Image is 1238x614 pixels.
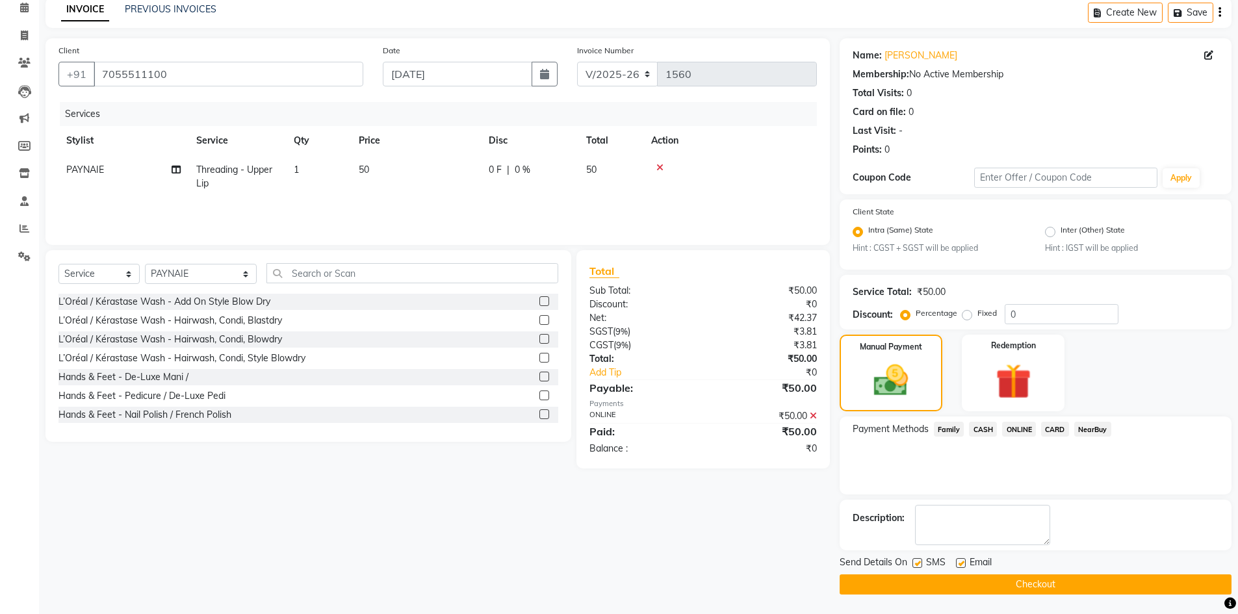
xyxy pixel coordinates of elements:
div: ₹50.00 [703,380,827,396]
span: Threading - Upper Lip [196,164,272,189]
span: 1 [294,164,299,175]
button: Apply [1163,168,1200,188]
div: ₹50.00 [703,352,827,366]
div: Payable: [580,380,703,396]
div: ₹3.81 [703,325,827,339]
label: Client [58,45,79,57]
div: Name: [853,49,882,62]
span: NearBuy [1074,422,1111,437]
label: Manual Payment [860,341,922,353]
button: Create New [1088,3,1163,23]
div: Discount: [580,298,703,311]
span: Send Details On [840,556,907,572]
a: [PERSON_NAME] [884,49,957,62]
input: Enter Offer / Coupon Code [974,168,1157,188]
div: Net: [580,311,703,325]
div: ₹0 [724,366,827,379]
div: ONLINE [580,409,703,423]
div: No Active Membership [853,68,1219,81]
div: 0 [884,143,890,157]
span: SGST [589,326,613,337]
div: ₹50.00 [917,285,946,299]
span: ONLINE [1002,422,1036,437]
span: CASH [969,422,997,437]
span: Total [589,264,619,278]
div: Hands & Feet - De-Luxe Mani / [58,370,188,384]
div: 0 [907,86,912,100]
label: Date [383,45,400,57]
label: Client State [853,206,894,218]
div: Total Visits: [853,86,904,100]
a: Add Tip [580,366,723,379]
div: Membership: [853,68,909,81]
button: Checkout [840,574,1232,595]
input: Search by Name/Mobile/Email/Code [94,62,363,86]
div: Balance : [580,442,703,455]
label: Fixed [977,307,997,319]
label: Percentage [916,307,957,319]
span: Email [970,556,992,572]
div: Service Total: [853,285,912,299]
span: SMS [926,556,946,572]
div: Hands & Feet - Nail Polish / French Polish [58,408,231,422]
span: 50 [359,164,369,175]
label: Redemption [991,340,1036,352]
div: ₹0 [703,298,827,311]
div: - [899,124,903,138]
small: Hint : IGST will be applied [1045,242,1219,254]
div: Description: [853,511,905,525]
span: 9% [615,326,628,337]
span: CGST [589,339,613,351]
span: Family [934,422,964,437]
div: Last Visit: [853,124,896,138]
div: Card on file: [853,105,906,119]
th: Disc [481,126,578,155]
th: Service [188,126,286,155]
div: Points: [853,143,882,157]
div: 0 [909,105,914,119]
img: _gift.svg [985,359,1042,403]
span: CARD [1041,422,1069,437]
div: ( ) [580,325,703,339]
label: Intra (Same) State [868,224,933,240]
th: Total [578,126,643,155]
div: ₹50.00 [703,284,827,298]
input: Search or Scan [266,263,559,283]
button: Save [1168,3,1213,23]
span: 0 F [489,163,502,177]
a: PREVIOUS INVOICES [125,3,216,15]
div: Total: [580,352,703,366]
label: Inter (Other) State [1061,224,1125,240]
div: ₹50.00 [703,409,827,423]
div: ₹50.00 [703,424,827,439]
span: PAYNAIE [66,164,104,175]
div: Coupon Code [853,171,975,185]
th: Price [351,126,481,155]
span: 9% [616,340,628,350]
div: Services [60,102,827,126]
img: _cash.svg [863,361,919,400]
span: | [507,163,509,177]
div: L’Oréal / Kérastase Wash - Hairwash, Condi, Blowdry [58,333,282,346]
div: Hands & Feet - Pedicure / De-Luxe Pedi [58,389,226,403]
div: L’Oréal / Kérastase Wash - Hairwash, Condi, Blastdry [58,314,282,327]
th: Action [643,126,817,155]
th: Stylist [58,126,188,155]
small: Hint : CGST + SGST will be applied [853,242,1026,254]
th: Qty [286,126,351,155]
span: Payment Methods [853,422,929,436]
span: 0 % [515,163,530,177]
div: L’Oréal / Kérastase Wash - Add On Style Blow Dry [58,295,270,309]
div: ( ) [580,339,703,352]
label: Invoice Number [577,45,634,57]
div: ₹3.81 [703,339,827,352]
div: Payments [589,398,816,409]
span: 50 [586,164,597,175]
div: L’Oréal / Kérastase Wash - Hairwash, Condi, Style Blowdry [58,352,305,365]
div: Discount: [853,308,893,322]
div: Sub Total: [580,284,703,298]
div: ₹42.37 [703,311,827,325]
div: Paid: [580,424,703,439]
button: +91 [58,62,95,86]
div: ₹0 [703,442,827,455]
